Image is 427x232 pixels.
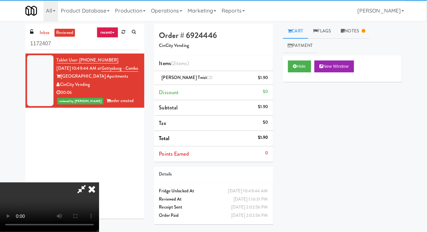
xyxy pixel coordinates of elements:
[159,43,268,48] h5: CinCity Vending
[159,59,189,67] span: Items
[175,59,187,67] ng-pluralize: items
[106,97,134,104] span: order created
[283,38,318,53] a: Payment
[97,27,119,38] a: recent
[288,60,311,72] button: Hide
[77,57,119,63] span: · [PHONE_NUMBER]
[308,24,336,39] a: Flags
[159,135,170,142] span: Total
[159,31,268,40] h4: Order # 6924446
[314,60,354,72] button: New Window
[228,187,268,195] div: [DATE] 10:49:44 AM
[57,65,101,71] span: [DATE] 10:49:44 AM at
[263,118,268,127] div: $0
[159,119,166,127] span: Tax
[159,195,268,204] div: Reviewed At
[258,134,268,142] div: $1.90
[207,74,213,81] span: (2)
[54,29,75,37] a: reviewed
[38,29,52,37] a: inbox
[57,89,139,97] div: 00:06
[159,170,268,178] div: Details
[231,203,268,212] div: [DATE] 2:02:56 PM
[159,187,268,195] div: Fridge Unlocked At
[159,150,189,158] span: Points Earned
[57,57,119,63] a: Tablet User· [PHONE_NUMBER]
[25,54,144,108] li: Tablet User· [PHONE_NUMBER][DATE] 10:49:44 AM atGettysburg - Combo[GEOGRAPHIC_DATA] ApartmentsCin...
[162,74,213,81] span: [PERSON_NAME] Twist
[336,24,371,39] a: Notes
[159,89,179,96] span: Discount
[25,5,37,17] img: Micromart
[101,65,138,72] a: Gettysburg - Combo
[263,88,268,96] div: $0
[171,59,189,67] span: (2 )
[283,24,308,39] a: Cart
[258,74,268,82] div: $1.90
[159,212,268,220] div: Order Paid
[258,103,268,111] div: $1.90
[57,81,139,89] div: CinCity Vending
[231,212,268,220] div: [DATE] 2:02:56 PM
[57,72,139,81] div: [GEOGRAPHIC_DATA] Apartments
[57,98,104,104] span: reviewed by [PERSON_NAME]
[159,104,178,111] span: Subtotal
[159,203,268,212] div: Receipt Sent
[30,38,139,50] input: Search vision orders
[233,195,268,204] div: [DATE] 1:16:31 PM
[265,149,268,157] div: 0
